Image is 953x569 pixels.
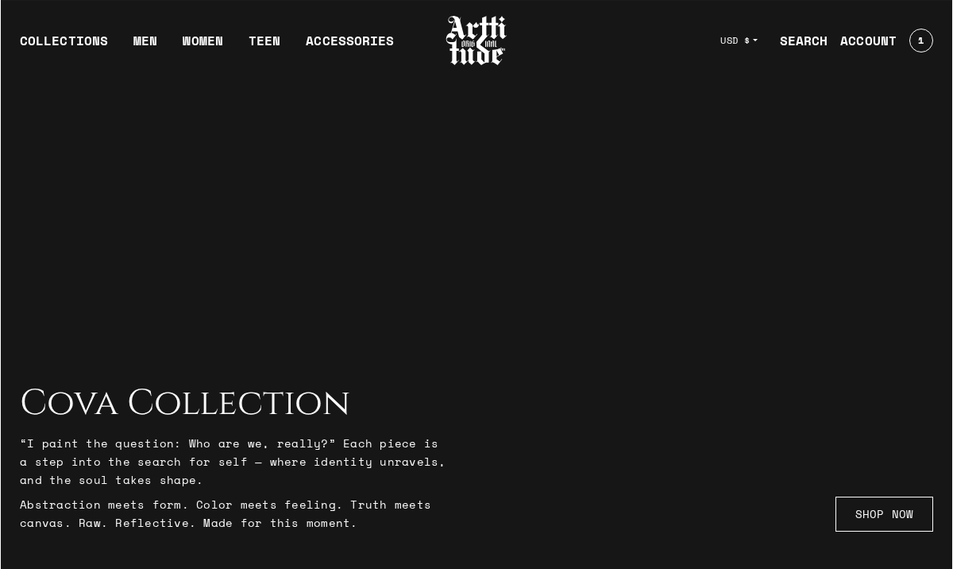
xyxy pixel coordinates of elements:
[20,434,449,489] p: “I paint the question: Who are we, really?” Each piece is a step into the search for self — where...
[7,31,407,63] ul: Main navigation
[249,31,280,63] a: TEEN
[183,31,223,63] a: WOMEN
[828,25,897,56] a: ACCOUNT
[835,497,933,532] a: SHOP NOW
[306,31,394,63] div: ACCESSORIES
[720,34,750,47] span: USD $
[20,383,449,424] h2: Cova Collection
[711,23,767,58] button: USD $
[767,25,828,56] a: SEARCH
[897,22,933,59] a: Open cart
[20,31,108,63] div: COLLECTIONS
[20,495,449,532] p: Abstraction meets form. Color meets feeling. Truth meets canvas. Raw. Reflective. Made for this m...
[133,31,157,63] a: MEN
[445,14,508,68] img: Arttitude
[918,36,924,45] span: 1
